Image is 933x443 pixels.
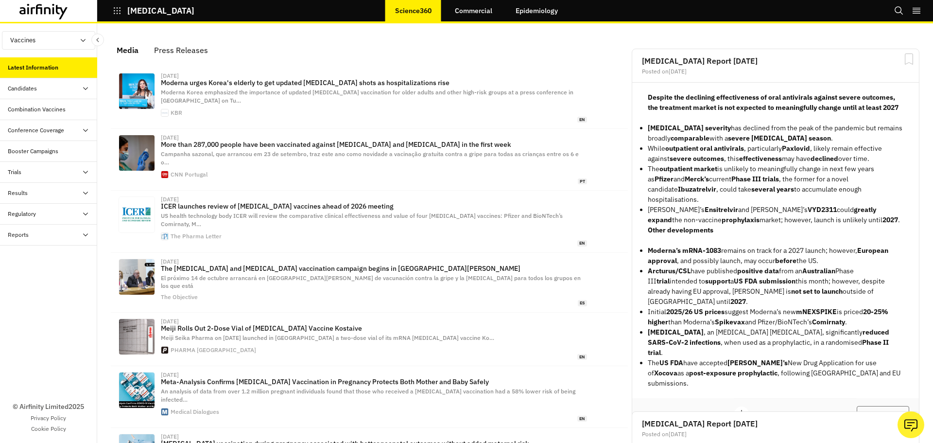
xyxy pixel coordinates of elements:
strong: outpatient oral antivirals [665,144,744,153]
strong: severe [MEDICAL_DATA] season [728,134,831,142]
strong: 2027 [730,297,746,306]
p: Moderna urges Korea's elderly to get updated [MEDICAL_DATA] shots as hospitalizations rise [161,79,587,87]
strong: 2027 [882,215,898,224]
div: CNN Portugal [171,172,207,177]
div: Press Releases [154,43,208,57]
img: 302507-education-2025-09-29t104715424.jpg [119,372,155,408]
strong: mNEXSPIKE [796,307,837,316]
div: Candidates [8,84,37,93]
strong: Xocova [654,369,677,377]
strong: prophylaxis [722,215,760,224]
strong: effectiveness [739,154,782,163]
h2: [MEDICAL_DATA] Report [DATE] [642,57,909,65]
strong: [MEDICAL_DATA] [648,328,704,337]
span: Campanha sazonal, que arrancou em 23 de setembro, traz este ano como novidade a vacinação gratuit... [161,150,579,166]
strong: Despite the declining effectiveness of oral antivirals against severe outcomes, the treatment mar... [648,93,898,112]
div: [DATE] [161,372,179,378]
span: Moderna Korea emphasized the importance of updated [MEDICAL_DATA] vaccination for older adults an... [161,89,573,104]
div: Conference Coverage [8,126,64,135]
p: Initial suggest Moderna’s new is priced than Moderna’s and Pfizer/BioNTech’s . [648,307,903,327]
strong: declined [811,154,838,163]
strong: Phase III trials [731,175,779,183]
div: [DATE] [161,259,179,265]
a: [DATE]ICER launches review of [MEDICAL_DATA] vaccines ahead of 2026 meetingUS health technology b... [111,191,628,252]
svg: Bookmark Report [903,53,915,65]
strong: Spikevax [715,318,745,326]
span: Meiji Seika Pharma on [DATE] launched in [GEOGRAPHIC_DATA] a two-dose vial of its mRNA [MEDICAL_D... [161,334,494,341]
div: Posted on [DATE] [642,69,909,74]
div: Regulatory [8,210,36,218]
h2: [MEDICAL_DATA] Report [DATE] [642,420,909,427]
strong: Moderna’s mRNA-1083 [648,246,721,255]
p: Meiji Rolls Out 2-Dose Vial of [MEDICAL_DATA] Vaccine Kostaive [161,324,587,332]
img: mstile-310x310.png [161,171,168,178]
div: [DATE] [161,196,179,202]
strong: not set to launch [791,287,843,296]
img: 29156_31095_2231_v150.jpg [119,73,155,109]
strong: [PERSON_NAME]’s [727,358,788,367]
p: remains on track for a 2027 launch; however, , and possibly launch, may occur the US. [648,246,903,266]
strong: Paxlovid [782,144,810,153]
div: The Objective [161,294,198,300]
strong: US FDA submission [734,277,795,285]
p: The [MEDICAL_DATA] and [MEDICAL_DATA] vaccination campaign begins in [GEOGRAPHIC_DATA][PERSON_NAME] [161,265,587,272]
span: en [577,240,587,247]
span: El próximo 14 de octubre arrancará en [GEOGRAPHIC_DATA][PERSON_NAME] de vacunación contra la grip... [161,274,581,290]
div: [DATE] [161,135,179,141]
button: Search [894,2,904,19]
img: apple-touch-icon.png [161,347,168,354]
span: es [578,300,587,306]
p: , an [MEDICAL_DATA] [MEDICAL_DATA], significantly , when used as a prophylactic, in a randomised . [648,327,903,358]
img: IMAGEN-REDES-17-1.png [119,259,155,295]
div: Reports [8,230,29,239]
div: KBR [171,110,182,116]
strong: outcomes [693,154,724,163]
strong: Ensitrelvir [705,205,738,214]
strong: positive data [737,266,779,275]
strong: Other developments [648,226,713,234]
strong: trial [657,277,670,285]
p: [MEDICAL_DATA] [127,6,194,15]
p: Meta-Analysis Confirms [MEDICAL_DATA] Vaccination in Pregnancy Protects Both Mother and Baby Safely [161,378,587,386]
div: Trials [8,168,21,177]
div: Results [8,189,28,197]
p: have published from an Phase III intended to a this month; however, despite already having EU app... [648,266,903,307]
button: Vaccines [2,31,95,50]
strong: Comirnaty [812,318,845,326]
strong: US FDA [659,358,683,367]
a: [DATE]Moderna urges Korea's elderly to get updated [MEDICAL_DATA] shots as hospitalizations riseM... [111,67,628,129]
span: US health technology body ICER will review the comparative clinical effectiveness and value of fo... [161,212,563,228]
p: © Airfinity Limited 2025 [13,402,84,412]
p: The have accepted New Drug Application for use of as a , following [GEOGRAPHIC_DATA] and EU submi... [648,358,903,389]
p: has declined from the peak of the pandemic but remains broadly with a . [648,123,903,143]
div: Combination Vaccines [8,105,66,114]
div: [DATE] [161,73,179,79]
strong: [MEDICAL_DATA] severity [648,124,731,132]
span: en [577,117,587,123]
div: The Pharma Letter [171,233,222,239]
strong: VYD2311 [808,205,837,214]
span: en [577,354,587,360]
p: The is unlikely to meaningfully change in next few years as and current , the former for a novel ... [648,164,903,205]
a: [DATE]Meiji Rolls Out 2-Dose Vial of [MEDICAL_DATA] Vaccine KostaiveMeiji Seika Pharma on [DATE] ... [111,313,628,366]
a: [DATE]More than 287,000 people have been vaccinated against [MEDICAL_DATA] and [MEDICAL_DATA] in ... [111,129,628,191]
div: Posted on [DATE] [642,431,909,437]
img: Meiji%20Seika%E3%83%95%E3%82%A1%E3%83%AB%E3%83%9E_%E7%9C%8B%E6%9D%BF_1.jpg [119,319,155,354]
img: faviconV2 [161,109,168,116]
span: An analysis of data from over 1.2 million pregnant individuals found that those who received a [M... [161,388,575,403]
strong: comparable [671,134,709,142]
strong: 2025/26 US prices [666,307,725,316]
strong: Arcturus/CSL [648,266,691,275]
img: favicon.ico [161,408,168,415]
div: PHARMA [GEOGRAPHIC_DATA] [171,347,256,353]
button: Close Sidebar [91,34,104,46]
img: 8877f100-74c3-11ed-8ccd-df2a7a949035-icer_big.jpg [119,197,155,232]
div: Media [117,43,138,57]
img: faviconV2 [161,233,168,240]
button: Ask our analysts [898,411,924,438]
div: Medical Dialogues [171,409,219,415]
span: en [577,416,587,422]
a: [DATE]The [MEDICAL_DATA] and [MEDICAL_DATA] vaccination campaign begins in [GEOGRAPHIC_DATA][PERS... [111,253,628,313]
a: Cookie Policy [31,425,66,433]
strong: several years [751,185,794,194]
